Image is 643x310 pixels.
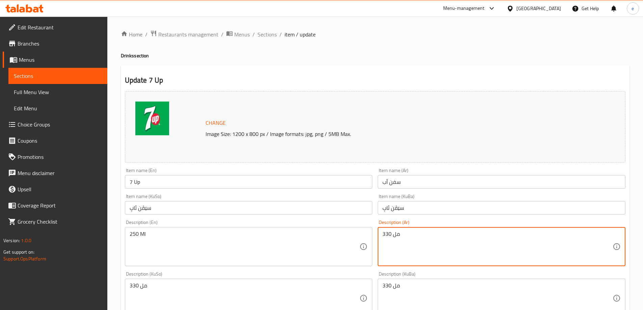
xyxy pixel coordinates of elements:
span: Edit Menu [14,104,102,112]
span: Promotions [18,153,102,161]
input: Enter name Ar [378,175,625,189]
a: Menus [3,52,107,68]
a: Edit Restaurant [3,19,107,35]
a: Sections [258,30,277,38]
span: Grocery Checklist [18,218,102,226]
span: Version: [3,236,20,245]
p: Image Size: 1200 x 800 px / Image formats: jpg, png / 5MB Max. [203,130,563,138]
span: Restaurants management [158,30,218,38]
span: Menus [234,30,250,38]
a: Support.OpsPlatform [3,254,46,263]
span: Menus [19,56,102,64]
span: Coupons [18,137,102,145]
input: Enter name En [125,175,373,189]
span: 1.0.0 [21,236,31,245]
span: Upsell [18,185,102,193]
a: Restaurants management [150,30,218,39]
span: Change [206,118,226,128]
span: Choice Groups [18,120,102,129]
a: Branches [3,35,107,52]
li: / [279,30,282,38]
a: Edit Menu [8,100,107,116]
a: Menu disclaimer [3,165,107,181]
span: e [632,5,634,12]
li: / [221,30,223,38]
a: Full Menu View [8,84,107,100]
textarea: 250 Ml [130,231,360,263]
a: Coupons [3,133,107,149]
textarea: 330 مل [382,231,613,263]
nav: breadcrumb [121,30,629,39]
a: Choice Groups [3,116,107,133]
a: Promotions [3,149,107,165]
span: item / update [285,30,316,38]
span: Branches [18,39,102,48]
div: Menu-management [443,4,485,12]
a: Grocery Checklist [3,214,107,230]
span: Sections [14,72,102,80]
a: Upsell [3,181,107,197]
li: / [145,30,148,38]
h4: Drinks section [121,52,629,59]
a: Home [121,30,142,38]
span: Menu disclaimer [18,169,102,177]
span: Coverage Report [18,201,102,209]
span: Get support on: [3,248,34,256]
a: Menus [226,30,250,39]
input: Enter name KuSo [125,201,373,215]
a: Coverage Report [3,197,107,214]
span: Full Menu View [14,88,102,96]
img: 7_Up638863718668764107.jpg [135,102,169,135]
h2: Update 7 Up [125,75,625,85]
li: / [252,30,255,38]
a: Sections [8,68,107,84]
button: Change [203,116,229,130]
span: Edit Restaurant [18,23,102,31]
div: [GEOGRAPHIC_DATA] [516,5,561,12]
input: Enter name KuBa [378,201,625,215]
